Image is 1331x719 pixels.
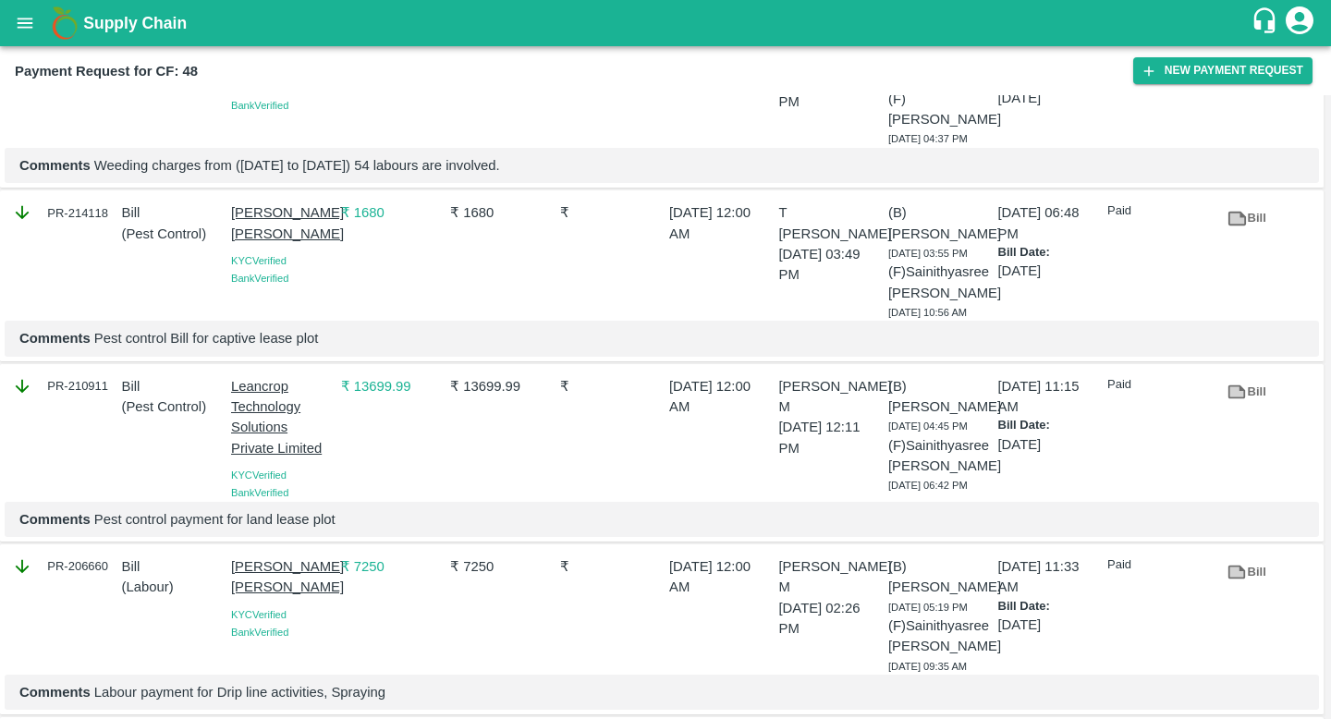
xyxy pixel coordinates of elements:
img: logo [46,5,83,42]
p: [DATE] 11:15 AM [998,376,1101,418]
p: ₹ 7250 [341,556,444,577]
p: [PERSON_NAME] [PERSON_NAME] [231,202,334,244]
p: Bill Date: [998,244,1101,262]
p: [DATE] [998,434,1101,455]
p: [DATE] 11:33 AM [998,556,1101,598]
p: [DATE] 02:26 PM [779,598,882,640]
b: Payment Request for CF: 48 [15,64,198,79]
p: (B) [PERSON_NAME] [888,556,991,598]
button: open drawer [4,2,46,44]
b: Supply Chain [83,14,187,32]
p: ₹ 13699.99 [450,376,553,396]
div: PR-206660 [12,556,115,577]
p: Pest control payment for land lease plot [19,509,1304,530]
p: Pest control Bill for captive lease plot [19,328,1304,348]
p: [DATE] 06:48 PM [998,202,1101,244]
b: Comments [19,158,91,173]
div: PR-210911 [12,376,115,396]
div: customer-support [1251,6,1283,40]
p: (B) [PERSON_NAME] [888,202,991,244]
p: Bill [122,202,225,223]
span: [DATE] 09:35 AM [888,661,967,672]
p: Labour payment for Drip line activities, Spraying [19,682,1304,702]
p: ₹ [560,556,663,577]
button: New Payment Request [1133,57,1313,84]
div: PR-214118 [12,202,115,223]
b: Comments [19,685,91,700]
p: (F) Sainithyasree [PERSON_NAME] [888,615,991,657]
p: ( Pest Control ) [122,396,225,417]
p: (F) Sainithyasree [PERSON_NAME] [888,262,991,303]
p: Paid [1107,202,1210,220]
p: [PERSON_NAME] [PERSON_NAME] [231,556,334,598]
p: (F) Sainithyasree [PERSON_NAME] [888,435,991,477]
span: Bank Verified [231,100,288,111]
p: [DATE] 12:11 PM [779,417,882,458]
p: [DATE] [998,615,1101,635]
p: (B) [PERSON_NAME] [888,376,991,418]
p: Bill [122,556,225,577]
p: Paid [1107,376,1210,394]
span: KYC Verified [231,255,287,266]
span: KYC Verified [231,469,287,481]
div: account of current user [1283,4,1316,43]
p: Bill Date: [998,598,1101,615]
p: Bill [122,376,225,396]
p: [DATE] 03:49 PM [779,244,882,286]
span: [DATE] 04:45 PM [888,420,968,432]
p: [PERSON_NAME] M [779,376,882,418]
p: [DATE] 12:00 AM [669,376,772,418]
p: ₹ 1680 [450,202,553,223]
p: Weeding charges from ([DATE] to [DATE]) 54 labours are involved. [19,155,1304,176]
span: Bank Verified [231,627,288,638]
a: Supply Chain [83,10,1251,36]
p: ( Pest Control ) [122,224,225,244]
span: KYC Verified [231,609,287,620]
p: Paid [1107,556,1210,574]
span: [DATE] 03:55 PM [888,248,968,259]
p: [DATE] 12:00 AM [669,556,772,598]
b: Comments [19,512,91,527]
a: Bill [1217,376,1276,408]
p: [DATE] 12:00 AM [669,202,772,244]
span: [DATE] 04:37 PM [888,133,968,144]
p: ₹ [560,376,663,396]
p: ₹ 13699.99 [341,376,444,396]
a: Bill [1217,202,1276,235]
p: ₹ [560,202,663,223]
span: [DATE] 10:56 AM [888,307,967,318]
p: ₹ 7250 [450,556,553,577]
span: [DATE] 05:19 PM [888,602,968,613]
b: Comments [19,331,91,346]
a: Bill [1217,556,1276,589]
p: Bill Date: [998,417,1101,434]
p: [DATE] [998,261,1101,281]
span: Bank Verified [231,487,288,498]
p: [DATE] [998,88,1101,108]
p: (F) [PERSON_NAME] [888,89,991,130]
p: [PERSON_NAME] M [779,556,882,598]
span: Bank Verified [231,273,288,284]
p: ₹ 1680 [341,202,444,223]
p: T [PERSON_NAME] [779,202,882,244]
p: Leancrop Technology Solutions Private Limited [231,376,334,458]
p: ( Labour ) [122,577,225,597]
span: [DATE] 06:42 PM [888,480,968,491]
